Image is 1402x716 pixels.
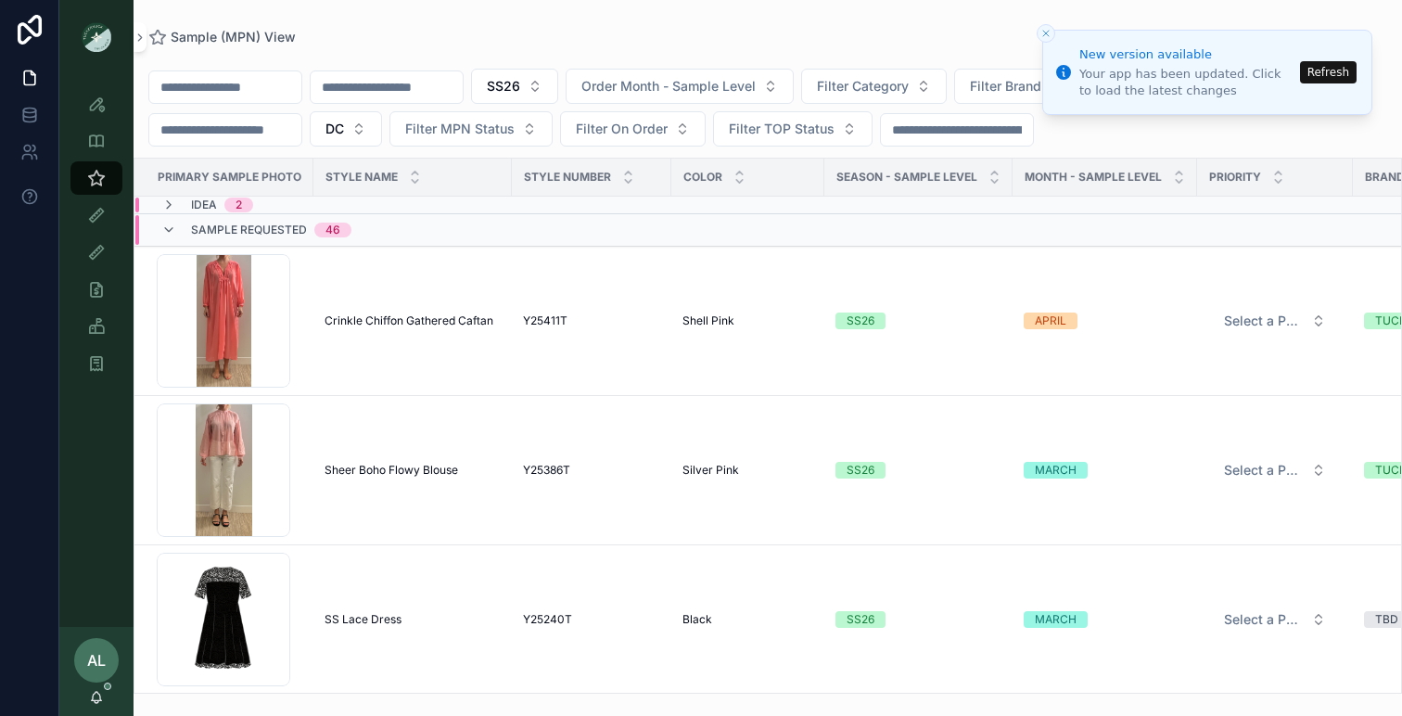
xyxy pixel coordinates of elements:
[191,223,307,237] span: Sample Requested
[1224,312,1304,330] span: Select a PRIORITY
[683,170,722,185] span: Color
[325,120,344,138] span: DC
[801,69,947,104] button: Select Button
[82,22,111,52] img: App logo
[1024,611,1186,628] a: MARCH
[729,120,835,138] span: Filter TOP Status
[847,313,874,329] div: SS26
[1224,461,1304,479] span: Select a PRIORITY
[713,111,873,147] button: Select Button
[523,612,572,627] span: Y25240T
[576,120,668,138] span: Filter On Order
[148,28,296,46] a: Sample (MPN) View
[682,463,739,478] span: Silver Pink
[1300,61,1357,83] button: Refresh
[1209,454,1341,487] button: Select Button
[847,611,874,628] div: SS26
[835,462,1001,479] a: SS26
[682,313,734,328] span: Shell Pink
[325,463,501,478] a: Sheer Boho Flowy Blouse
[1209,170,1261,185] span: PRIORITY
[1208,602,1342,637] a: Select Button
[1024,462,1186,479] a: MARCH
[87,649,106,671] span: AL
[682,313,813,328] a: Shell Pink
[835,313,1001,329] a: SS26
[847,462,874,479] div: SS26
[325,223,340,237] div: 46
[817,77,909,96] span: Filter Category
[325,463,458,478] span: Sheer Boho Flowy Blouse
[59,74,134,404] div: scrollable content
[1079,66,1294,99] div: Your app has been updated. Click to load the latest changes
[325,612,401,627] span: SS Lace Dress
[1209,603,1341,636] button: Select Button
[524,170,611,185] span: Style Number
[389,111,553,147] button: Select Button
[325,313,493,328] span: Crinkle Chiffon Gathered Caftan
[523,463,570,478] span: Y25386T
[682,463,813,478] a: Silver Pink
[581,77,756,96] span: Order Month - Sample Level
[405,120,515,138] span: Filter MPN Status
[1224,610,1304,629] span: Select a PRIORITY
[1035,313,1066,329] div: APRIL
[523,463,660,478] a: Y25386T
[191,198,217,212] span: Idea
[682,612,712,627] span: Black
[487,77,520,96] span: SS26
[1037,24,1055,43] button: Close toast
[523,612,660,627] a: Y25240T
[171,28,296,46] span: Sample (MPN) View
[566,69,794,104] button: Select Button
[1035,611,1077,628] div: MARCH
[1024,313,1186,329] a: APRIL
[325,612,501,627] a: SS Lace Dress
[471,69,558,104] button: Select Button
[1208,303,1342,339] a: Select Button
[1035,462,1077,479] div: MARCH
[836,170,977,185] span: Season - Sample Level
[158,170,301,185] span: PRIMARY SAMPLE PHOTO
[1208,453,1342,488] a: Select Button
[325,313,501,328] a: Crinkle Chiffon Gathered Caftan
[236,198,242,212] div: 2
[835,611,1001,628] a: SS26
[1025,170,1162,185] span: MONTH - SAMPLE LEVEL
[325,170,398,185] span: Style Name
[560,111,706,147] button: Select Button
[954,69,1079,104] button: Select Button
[970,77,1041,96] span: Filter Brand
[682,612,813,627] a: Black
[523,313,660,328] a: Y25411T
[1209,304,1341,338] button: Select Button
[1079,45,1294,64] div: New version available
[1375,611,1398,628] div: TBD
[310,111,382,147] button: Select Button
[523,313,567,328] span: Y25411T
